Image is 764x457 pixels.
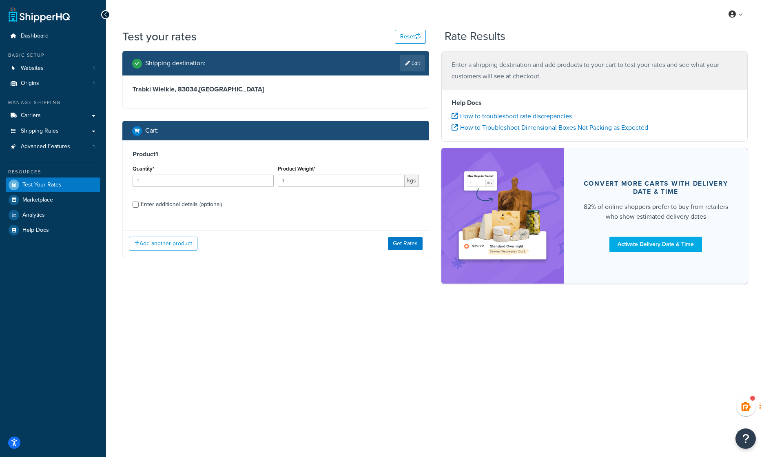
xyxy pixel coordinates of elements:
[735,428,756,449] button: Open Resource Center
[6,139,100,154] a: Advanced Features1
[6,177,100,192] a: Test Your Rates
[583,180,728,196] div: Convert more carts with delivery date & time
[21,65,44,72] span: Websites
[400,55,425,71] a: Edit
[141,199,222,210] div: Enter additional details (optional)
[133,166,154,172] label: Quantity*
[129,237,197,251] button: Add another product
[6,61,100,76] a: Websites1
[145,127,159,134] h2: Cart :
[93,65,95,72] span: 1
[6,169,100,175] div: Resources
[21,80,39,87] span: Origins
[22,182,62,189] span: Test Your Rates
[452,98,738,108] h4: Help Docs
[6,76,100,91] a: Origins1
[278,175,405,187] input: 0.00
[452,123,648,132] a: How to Troubleshoot Dimensional Boxes Not Packing as Expected
[133,175,274,187] input: 0
[583,202,728,222] div: 82% of online shoppers prefer to buy from retailers who show estimated delivery dates
[6,61,100,76] li: Websites
[22,212,45,219] span: Analytics
[405,175,419,187] span: kgs
[145,60,206,67] h2: Shipping destination :
[122,29,197,44] h1: Test your rates
[6,76,100,91] li: Origins
[6,108,100,123] a: Carriers
[452,111,572,121] a: How to troubleshoot rate discrepancies
[609,237,702,252] a: Activate Delivery Date & Time
[21,143,70,150] span: Advanced Features
[133,85,419,93] h3: Trabki Wielkie, 83034 , [GEOGRAPHIC_DATA]
[6,124,100,139] a: Shipping Rules
[133,202,139,208] input: Enter additional details (optional)
[6,99,100,106] div: Manage Shipping
[21,33,49,40] span: Dashboard
[6,193,100,207] a: Marketplace
[21,112,41,119] span: Carriers
[445,30,505,43] h2: Rate Results
[454,160,552,271] img: feature-image-ddt-36eae7f7280da8017bfb280eaccd9c446f90b1fe08728e4019434db127062ab4.png
[21,128,59,135] span: Shipping Rules
[6,139,100,154] li: Advanced Features
[22,227,49,234] span: Help Docs
[6,29,100,44] a: Dashboard
[278,166,315,172] label: Product Weight*
[6,208,100,222] a: Analytics
[452,59,738,82] p: Enter a shipping destination and add products to your cart to test your rates and see what your c...
[6,223,100,237] a: Help Docs
[133,150,419,158] h3: Product 1
[22,197,53,204] span: Marketplace
[6,52,100,59] div: Basic Setup
[93,80,95,87] span: 1
[93,143,95,150] span: 1
[388,237,423,250] button: Get Rates
[395,30,426,44] button: Reset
